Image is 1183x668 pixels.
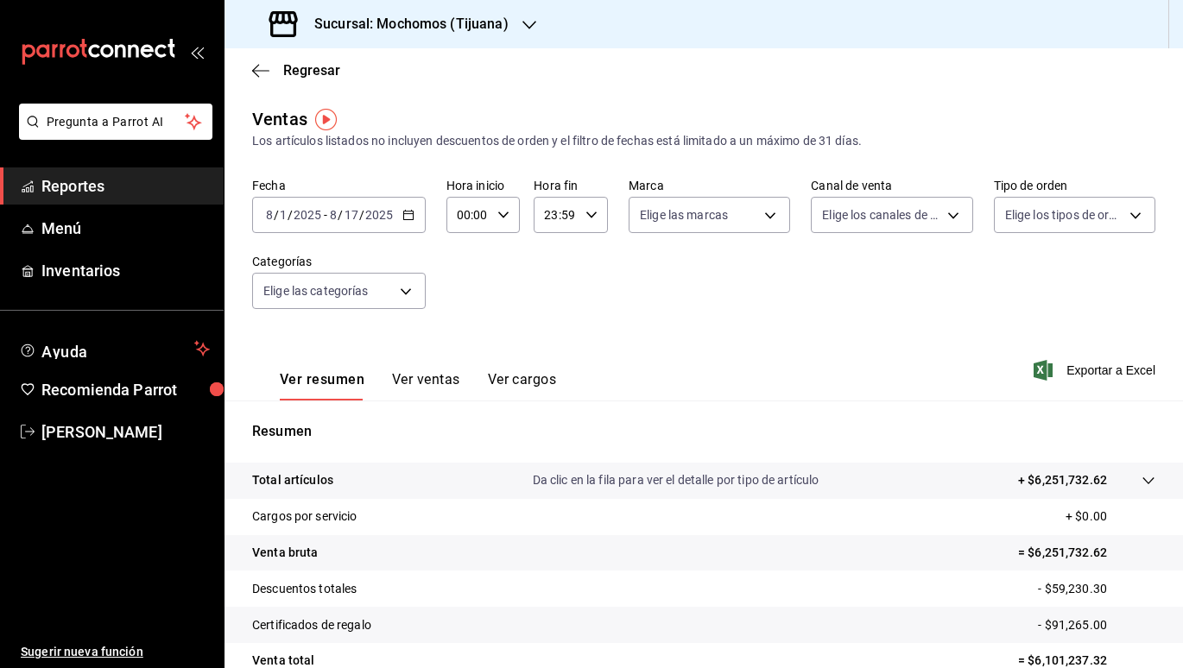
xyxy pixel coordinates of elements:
p: Descuentos totales [252,580,357,598]
button: Regresar [252,62,340,79]
label: Marca [629,180,790,192]
p: Venta bruta [252,544,318,562]
input: -- [344,208,359,222]
span: Elige las marcas [640,206,728,224]
span: Reportes [41,174,210,198]
input: ---- [364,208,394,222]
h3: Sucursal: Mochomos (Tijuana) [300,14,509,35]
span: [PERSON_NAME] [41,420,210,444]
span: Recomienda Parrot [41,378,210,401]
button: open_drawer_menu [190,45,204,59]
input: -- [279,208,288,222]
input: -- [329,208,338,222]
label: Categorías [252,255,426,268]
button: Exportar a Excel [1037,360,1155,381]
span: / [359,208,364,222]
button: Pregunta a Parrot AI [19,104,212,140]
span: Ayuda [41,338,187,359]
label: Tipo de orden [994,180,1155,192]
p: Certificados de regalo [252,616,371,634]
span: Menú [41,217,210,240]
p: Resumen [252,421,1155,442]
button: Ver ventas [392,371,460,400]
p: - $59,230.30 [1038,580,1155,598]
div: Los artículos listados no incluyen descuentos de orden y el filtro de fechas está limitado a un m... [252,132,1155,150]
span: / [274,208,279,222]
p: = $6,251,732.62 [1018,544,1155,562]
button: Ver resumen [280,371,364,400]
label: Canal de venta [811,180,972,192]
p: + $6,251,732.62 [1018,471,1107,489]
p: Cargos por servicio [252,507,357,526]
a: Pregunta a Parrot AI [12,125,212,143]
span: Sugerir nueva función [21,643,210,661]
span: - [324,208,327,222]
label: Fecha [252,180,426,192]
span: / [338,208,343,222]
p: - $91,265.00 [1038,616,1155,634]
input: ---- [293,208,322,222]
div: navigation tabs [280,371,556,400]
span: Regresar [283,62,340,79]
span: Pregunta a Parrot AI [47,113,186,131]
span: Elige los tipos de orden [1005,206,1123,224]
p: + $0.00 [1066,507,1155,526]
span: Elige los canales de venta [822,206,940,224]
span: Elige las categorías [263,282,369,299]
span: Inventarios [41,259,210,282]
button: Ver cargos [488,371,557,400]
label: Hora fin [534,180,608,192]
span: / [288,208,293,222]
img: Tooltip marker [315,109,337,130]
label: Hora inicio [446,180,521,192]
input: -- [265,208,274,222]
p: Da clic en la fila para ver el detalle por tipo de artículo [533,471,819,489]
div: Ventas [252,106,307,132]
p: Total artículos [252,471,333,489]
